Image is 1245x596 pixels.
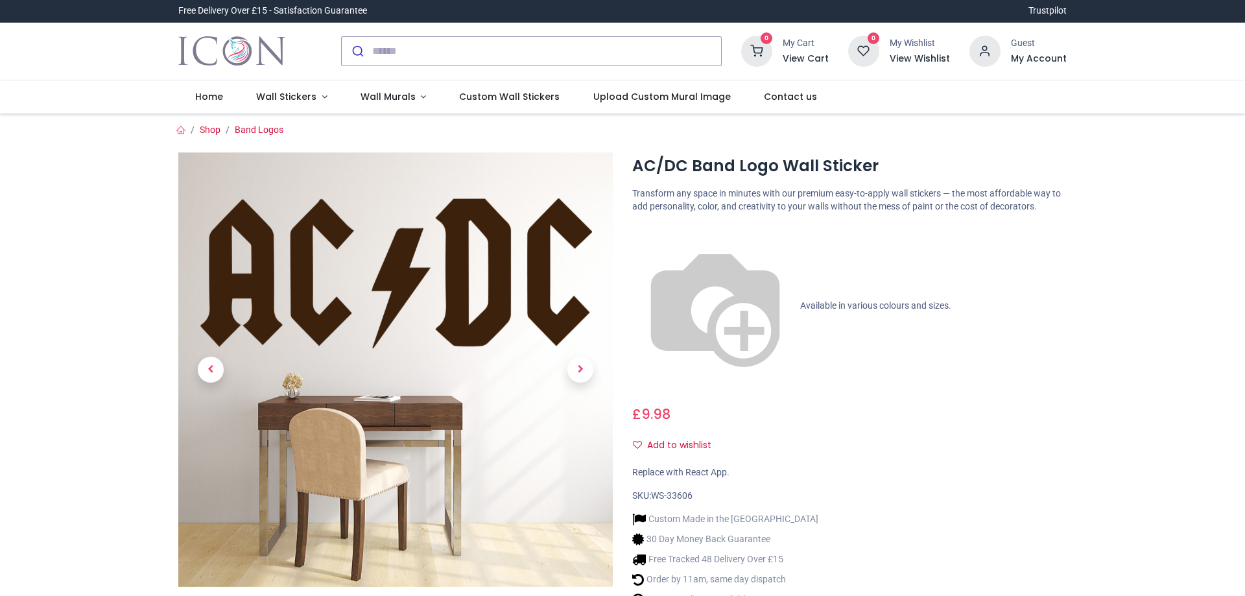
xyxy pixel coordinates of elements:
[361,90,416,103] span: Wall Murals
[764,90,817,103] span: Contact us
[632,187,1067,213] p: Transform any space in minutes with our premium easy-to-apply wall stickers — the most affordable...
[178,152,613,587] img: AC/DC Band Logo Wall Sticker
[548,217,613,521] a: Next
[632,490,1067,503] div: SKU:
[1028,5,1067,18] a: Trustpilot
[342,37,372,66] button: Submit
[239,80,344,114] a: Wall Stickers
[567,357,593,383] span: Next
[178,33,285,69] img: Icon Wall Stickers
[848,45,879,55] a: 0
[178,5,367,18] div: Free Delivery Over £15 - Satisfaction Guarantee
[459,90,560,103] span: Custom Wall Stickers
[256,90,316,103] span: Wall Stickers
[198,357,224,383] span: Previous
[741,45,772,55] a: 0
[632,532,818,546] li: 30 Day Money Back Guarantee
[632,512,818,526] li: Custom Made in the [GEOGRAPHIC_DATA]
[632,223,798,389] img: color-wheel.png
[235,125,283,135] a: Band Logos
[641,405,670,423] span: 9.98
[651,490,693,501] span: WS-33606
[632,435,722,457] button: Add to wishlistAdd to wishlist
[890,37,950,50] div: My Wishlist
[632,553,818,566] li: Free Tracked 48 Delivery Over £15
[890,53,950,66] a: View Wishlist
[633,440,642,449] i: Add to wishlist
[344,80,443,114] a: Wall Murals
[761,32,773,45] sup: 0
[868,32,880,45] sup: 0
[632,405,670,423] span: £
[1011,37,1067,50] div: Guest
[593,90,731,103] span: Upload Custom Mural Image
[783,53,829,66] a: View Cart
[632,466,1067,479] div: Replace with React App.
[632,573,818,586] li: Order by 11am, same day dispatch
[800,300,951,311] span: Available in various colours and sizes.
[178,33,285,69] a: Logo of Icon Wall Stickers
[1011,53,1067,66] a: My Account
[632,155,1067,177] h1: AC/DC Band Logo Wall Sticker
[783,37,829,50] div: My Cart
[178,217,243,521] a: Previous
[195,90,223,103] span: Home
[200,125,220,135] a: Shop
